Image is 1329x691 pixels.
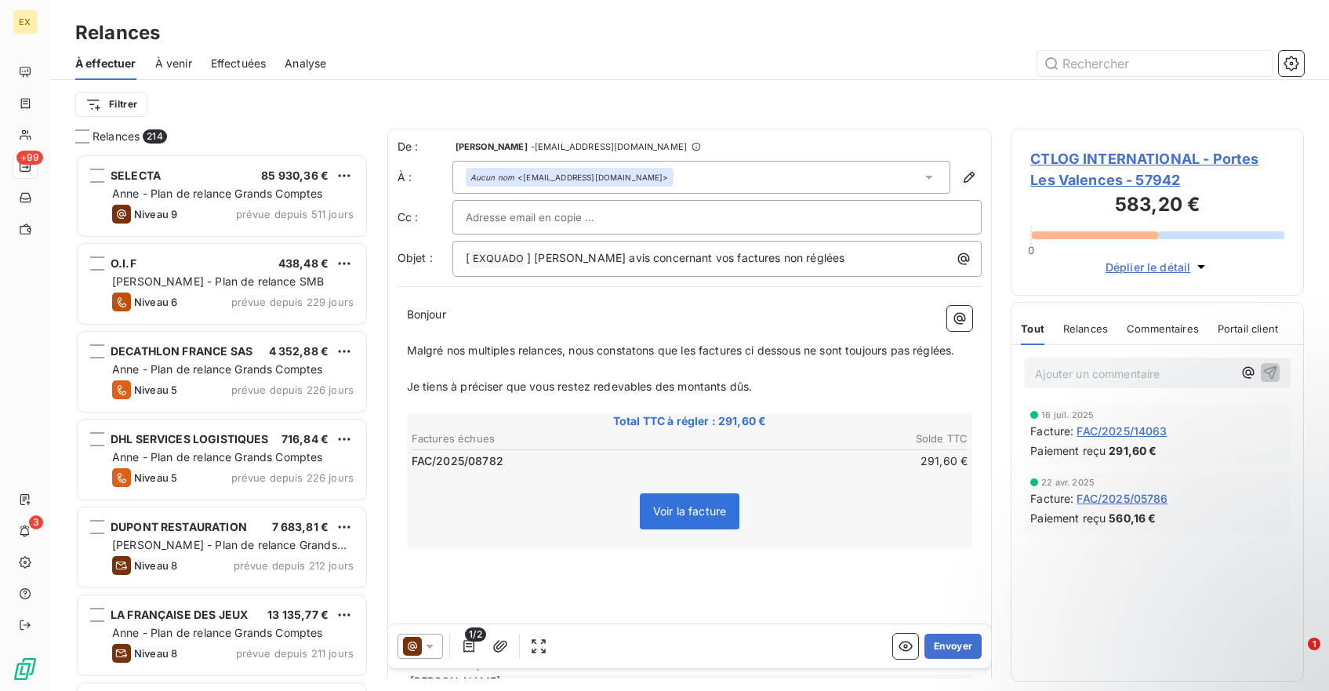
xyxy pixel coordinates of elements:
span: 4 352,88 € [269,344,329,358]
span: [PERSON_NAME] - Plan de relance Grands Comptes [112,538,347,567]
iframe: Intercom notifications message [1015,539,1329,649]
input: Rechercher [1037,51,1273,76]
span: Anne - Plan de relance Grands Comptes [112,362,323,376]
span: prévue depuis 226 jours [231,471,354,484]
input: Adresse email en copie ... [466,205,634,229]
span: FAC/2025/14063 [1077,423,1167,439]
span: 560,16 € [1109,510,1156,526]
span: Paiement reçu [1030,442,1106,459]
span: [ [466,251,470,264]
button: Déplier le détail [1101,258,1215,276]
iframe: Intercom live chat [1276,638,1313,675]
span: Facture : [1030,423,1073,439]
span: ] [PERSON_NAME] avis concernant vos factures non réglées [527,251,844,264]
span: prévue depuis 211 jours [236,647,354,660]
th: Factures échues [411,431,689,447]
span: Analyse [285,56,326,71]
span: prévue depuis 229 jours [231,296,354,308]
span: Niveau 8 [134,647,177,660]
h3: 583,20 € [1030,191,1284,222]
span: 3 [29,515,43,529]
span: Niveau 6 [134,296,177,308]
label: Cc : [398,209,452,225]
span: 214 [143,129,166,144]
span: [PERSON_NAME] - Plan de relance SMB [112,275,324,288]
span: À effectuer [75,56,136,71]
td: 291,60 € [691,453,969,470]
th: Solde TTC [691,431,969,447]
span: Portail client [1218,322,1278,335]
h3: Relances [75,19,160,47]
span: Objet : [398,251,433,264]
span: De : [398,139,452,155]
span: prévue depuis 226 jours [231,384,354,396]
span: À venir [155,56,192,71]
span: 291,60 € [1109,442,1157,459]
span: 716,84 € [281,432,329,446]
span: Déplier le détail [1106,259,1191,275]
span: Relances [1063,322,1108,335]
span: Relances [93,129,140,144]
span: Anne - Plan de relance Grands Comptes [112,187,323,200]
span: - [EMAIL_ADDRESS][DOMAIN_NAME] [531,142,687,151]
span: [PERSON_NAME] [456,142,528,151]
span: Anne - Plan de relance Grands Comptes [112,450,323,464]
span: Effectuées [211,56,267,71]
span: Facture : [1030,490,1073,507]
button: Filtrer [75,92,147,117]
span: CTLOG INTERNATIONAL - Portes Les Valences - 57942 [1030,148,1284,191]
div: <[EMAIL_ADDRESS][DOMAIN_NAME]> [470,172,669,183]
span: DHL SERVICES LOGISTIQUES [111,432,269,446]
span: 16 juil. 2025 [1041,410,1094,420]
label: À : [398,169,452,185]
span: 1/2 [465,627,485,642]
span: Anne - Plan de relance Grands Comptes [112,626,323,639]
span: Total TTC à régler : 291,60 € [409,413,971,429]
span: prévue depuis 511 jours [236,208,354,220]
span: 13 135,77 € [267,608,329,621]
div: EX [13,9,38,35]
span: 0 [1028,244,1034,256]
span: EXQUADO [470,250,526,268]
span: Tout [1021,322,1044,335]
span: Bonjour [407,307,446,321]
span: Malgré nos multiples relances, nous constatons que les factures ci dessous ne sont toujours pas r... [407,344,955,357]
span: Niveau 9 [134,208,177,220]
span: Niveau 5 [134,384,177,396]
span: O.I.F [111,256,136,270]
span: FAC/2025/08782 [412,453,503,469]
span: SELECTA [111,169,161,182]
div: grid [75,154,369,691]
span: Voir la facture [653,504,726,518]
span: DECATHLON FRANCE SAS [111,344,252,358]
span: Paiement reçu [1030,510,1106,526]
span: 7 683,81 € [272,520,329,533]
em: Aucun nom [470,172,514,183]
span: prévue depuis 212 jours [234,559,354,572]
span: 22 avr. 2025 [1041,478,1095,487]
img: Logo LeanPay [13,656,38,682]
span: DUPONT RESTAURATION [111,520,247,533]
span: LA FRANÇAISE DES JEUX [111,608,248,621]
span: +99 [16,151,43,165]
span: 85 930,36 € [261,169,329,182]
span: FAC/2025/05786 [1077,490,1167,507]
span: 1 [1308,638,1320,650]
span: Commentaires [1127,322,1199,335]
button: Envoyer [924,634,982,659]
span: Niveau 5 [134,471,177,484]
span: Merci de faire le nécessaire au plus vite. [407,621,618,635]
span: Niveau 8 [134,559,177,572]
span: Je tiens à préciser que vous restez redevables des montants dûs. [407,380,753,393]
span: 438,48 € [278,256,329,270]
